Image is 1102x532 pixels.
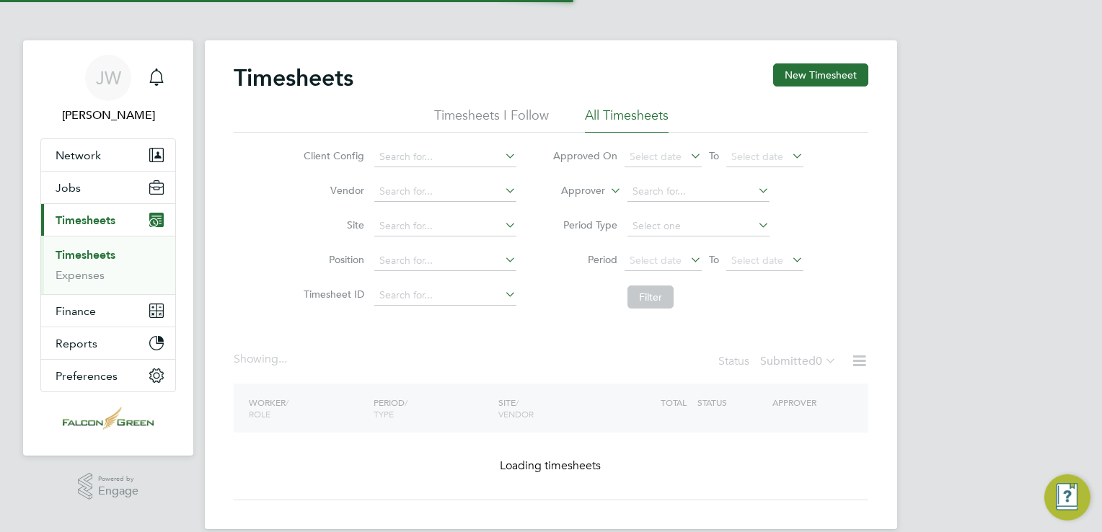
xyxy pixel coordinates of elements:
[374,147,516,167] input: Search for...
[705,146,723,165] span: To
[41,204,175,236] button: Timesheets
[234,352,290,367] div: Showing
[41,295,175,327] button: Finance
[374,182,516,202] input: Search for...
[627,216,770,236] input: Select one
[56,268,105,282] a: Expenses
[56,181,81,195] span: Jobs
[98,485,138,497] span: Engage
[540,184,605,198] label: Approver
[56,369,118,383] span: Preferences
[585,107,669,133] li: All Timesheets
[731,254,783,267] span: Select date
[299,218,364,231] label: Site
[816,354,822,368] span: 0
[41,360,175,391] button: Preferences
[56,304,96,318] span: Finance
[41,327,175,359] button: Reports
[552,149,617,162] label: Approved On
[98,473,138,485] span: Powered by
[56,148,101,162] span: Network
[773,63,868,87] button: New Timesheet
[1044,474,1090,520] button: Engage Resource Center
[374,216,516,236] input: Search for...
[630,150,682,163] span: Select date
[374,285,516,306] input: Search for...
[630,254,682,267] span: Select date
[41,172,175,203] button: Jobs
[299,288,364,301] label: Timesheet ID
[40,107,176,124] span: John Whyte
[299,184,364,197] label: Vendor
[40,55,176,124] a: JW[PERSON_NAME]
[278,352,287,366] span: ...
[56,213,115,227] span: Timesheets
[299,149,364,162] label: Client Config
[63,407,154,430] img: falcongreen-logo-retina.png
[299,253,364,266] label: Position
[23,40,193,456] nav: Main navigation
[234,63,353,92] h2: Timesheets
[731,150,783,163] span: Select date
[705,250,723,269] span: To
[760,354,837,368] label: Submitted
[40,407,176,430] a: Go to home page
[627,182,770,202] input: Search for...
[374,251,516,271] input: Search for...
[627,285,674,309] button: Filter
[552,218,617,231] label: Period Type
[41,236,175,294] div: Timesheets
[552,253,617,266] label: Period
[56,337,97,350] span: Reports
[718,352,839,372] div: Status
[78,473,139,500] a: Powered byEngage
[96,68,121,87] span: JW
[41,139,175,171] button: Network
[434,107,549,133] li: Timesheets I Follow
[56,248,115,262] a: Timesheets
